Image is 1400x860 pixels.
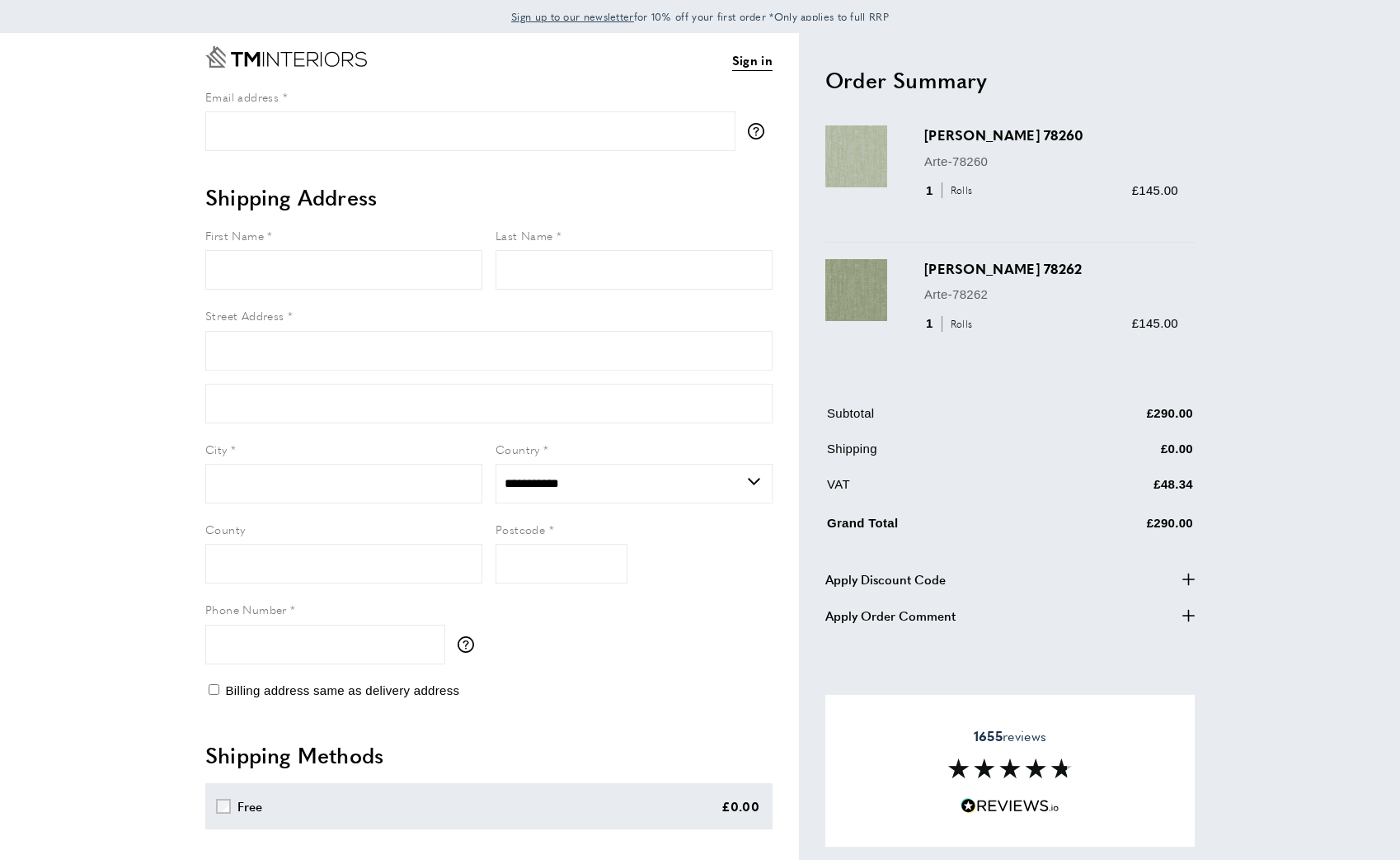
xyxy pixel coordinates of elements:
span: £145.00 [1132,316,1178,330]
h3: [PERSON_NAME] 78262 [924,259,1178,278]
p: Arte-78262 [924,285,1178,305]
a: Sign up to our newsletter [511,8,634,25]
a: Sign in [732,50,773,71]
td: £290.00 [1050,404,1194,436]
div: 1 [924,181,978,201]
span: for 10% off your first order *Only applies to full RRP [511,9,889,24]
span: County [205,521,245,537]
img: Terre de Lin 78260 [825,125,887,187]
span: Apply Discount Code [825,569,946,589]
p: Arte-78260 [924,152,1178,172]
h3: [PERSON_NAME] 78260 [924,125,1178,144]
span: Country [496,441,540,457]
div: 1 [924,314,978,333]
a: Go to Home page [205,46,367,68]
img: Reviews section [948,758,1072,778]
td: £48.34 [1050,475,1194,507]
td: £0.00 [1050,439,1194,471]
strong: 1655 [974,726,1003,745]
span: Rolls [942,316,977,332]
td: Shipping [827,439,1048,471]
span: First Name [205,227,264,243]
img: Reviews.io 5 stars [961,798,1059,814]
div: Free [237,796,263,816]
span: Email address [205,88,279,105]
div: £0.00 [721,796,760,816]
h2: Shipping Address [205,182,773,212]
td: Grand Total [827,510,1048,546]
span: Apply Order Comment [825,606,956,626]
span: City [205,441,228,457]
button: More information [458,636,482,653]
h2: Shipping Methods [205,740,773,770]
span: Street Address [205,307,284,324]
span: Billing address same as delivery address [225,683,459,697]
span: Phone Number [205,601,287,617]
span: Rolls [942,182,977,198]
span: Last Name [496,227,553,243]
input: Billing address same as delivery address [209,684,219,695]
td: VAT [827,475,1048,507]
td: £290.00 [1050,510,1194,546]
span: Postcode [496,521,545,537]
h2: Order Summary [825,65,1195,95]
img: Terre de Lin 78262 [825,259,887,321]
span: reviews [974,728,1046,744]
span: Sign up to our newsletter [511,9,634,24]
span: £145.00 [1132,183,1178,197]
button: More information [748,123,773,139]
td: Subtotal [827,404,1048,436]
